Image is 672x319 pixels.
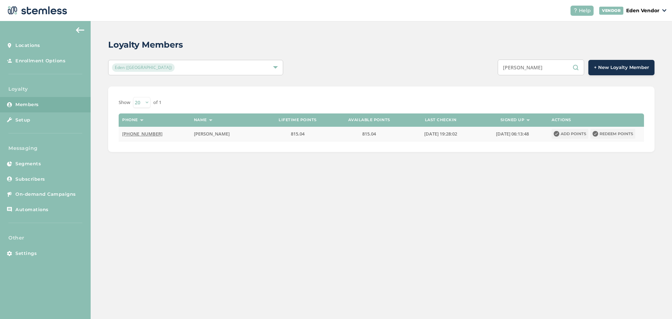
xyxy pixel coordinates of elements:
button: + New Loyalty Member [588,60,654,75]
th: Actions [548,113,644,127]
iframe: Chat Widget [637,285,672,319]
img: logo-dark-0685b13c.svg [6,4,67,18]
img: icon_down-arrow-small-66adaf34.svg [662,9,666,12]
span: Enrollment Options [15,57,65,64]
label: 815.04 [265,131,330,137]
span: + New Loyalty Member [594,64,649,71]
label: 2025-08-24 19:28:02 [408,131,473,137]
label: 815.04 [337,131,401,137]
span: Setup [15,117,30,124]
img: icon-sort-1e1d7615.svg [526,119,530,121]
label: Last checkin [425,118,457,122]
label: Phone [122,118,138,122]
img: icon-help-white-03924b79.svg [573,8,577,13]
span: 815.04 [362,131,376,137]
span: Members [15,101,39,108]
span: Settings [15,250,37,257]
input: Search [498,60,584,75]
label: Available points [348,118,390,122]
label: (918) 752-5708 [122,131,187,137]
span: 815.04 [291,131,304,137]
span: On-demand Campaigns [15,191,76,198]
div: VENDOR [599,7,623,15]
button: Add points [552,129,588,139]
p: Eden Vendor [626,7,659,14]
label: Name [194,118,207,122]
label: Lifetime points [279,118,317,122]
label: Signed up [500,118,525,122]
button: Redeem points [590,129,635,139]
label: Show [119,99,130,106]
label: ANDREA GOREE [194,131,258,137]
img: icon-arrow-back-accent-c549486e.svg [76,27,84,33]
span: Subscribers [15,176,45,183]
span: Locations [15,42,40,49]
span: [DATE] 19:28:02 [424,131,457,137]
label: of 1 [153,99,161,106]
span: Segments [15,160,41,167]
span: Eden ([GEOGRAPHIC_DATA]) [112,63,175,72]
label: 2024-01-22 06:13:48 [480,131,545,137]
img: icon-sort-1e1d7615.svg [140,119,143,121]
h2: Loyalty Members [108,39,183,51]
span: [PERSON_NAME] [194,131,230,137]
span: [DATE] 06:13:48 [496,131,529,137]
span: Automations [15,206,49,213]
span: [PHONE_NUMBER] [122,131,162,137]
span: Help [579,7,591,14]
img: icon-sort-1e1d7615.svg [209,119,212,121]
